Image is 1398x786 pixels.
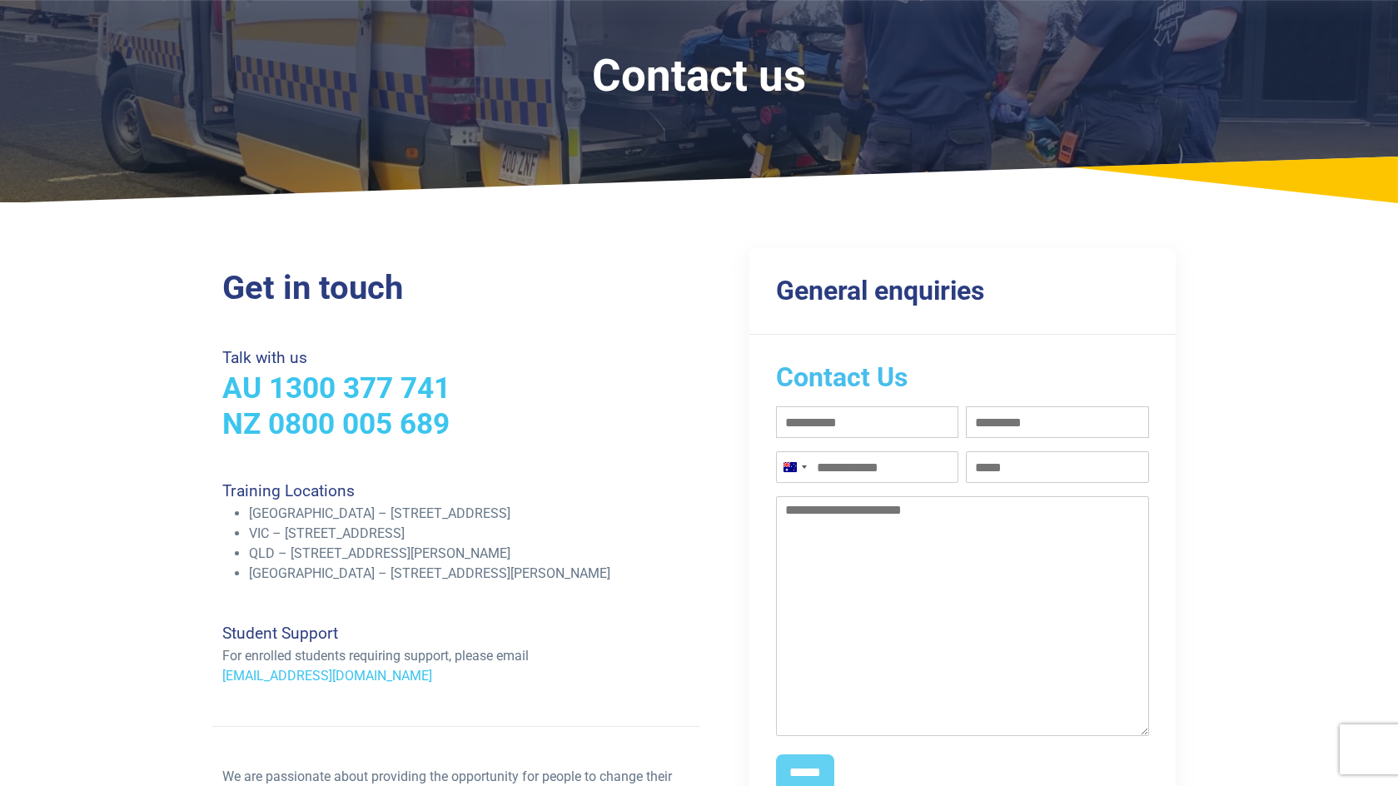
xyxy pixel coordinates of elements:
[249,544,689,564] li: QLD – [STREET_ADDRESS][PERSON_NAME]
[776,275,1150,306] h3: General enquiries
[776,361,1150,393] h2: Contact Us
[777,452,812,482] button: Selected country
[222,268,689,308] h2: Get in touch
[222,668,432,684] a: [EMAIL_ADDRESS][DOMAIN_NAME]
[249,504,689,524] li: [GEOGRAPHIC_DATA] – [STREET_ADDRESS]
[222,481,689,500] h4: Training Locations
[249,564,689,584] li: [GEOGRAPHIC_DATA] – [STREET_ADDRESS][PERSON_NAME]
[222,624,689,643] h4: Student Support
[222,406,450,441] a: NZ 0800 005 689
[249,524,689,544] li: VIC – [STREET_ADDRESS]
[222,646,689,666] p: For enrolled students requiring support, please email
[222,348,689,367] h4: Talk with us
[270,50,1129,102] h1: Contact us
[222,371,450,405] a: AU 1300 377 741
